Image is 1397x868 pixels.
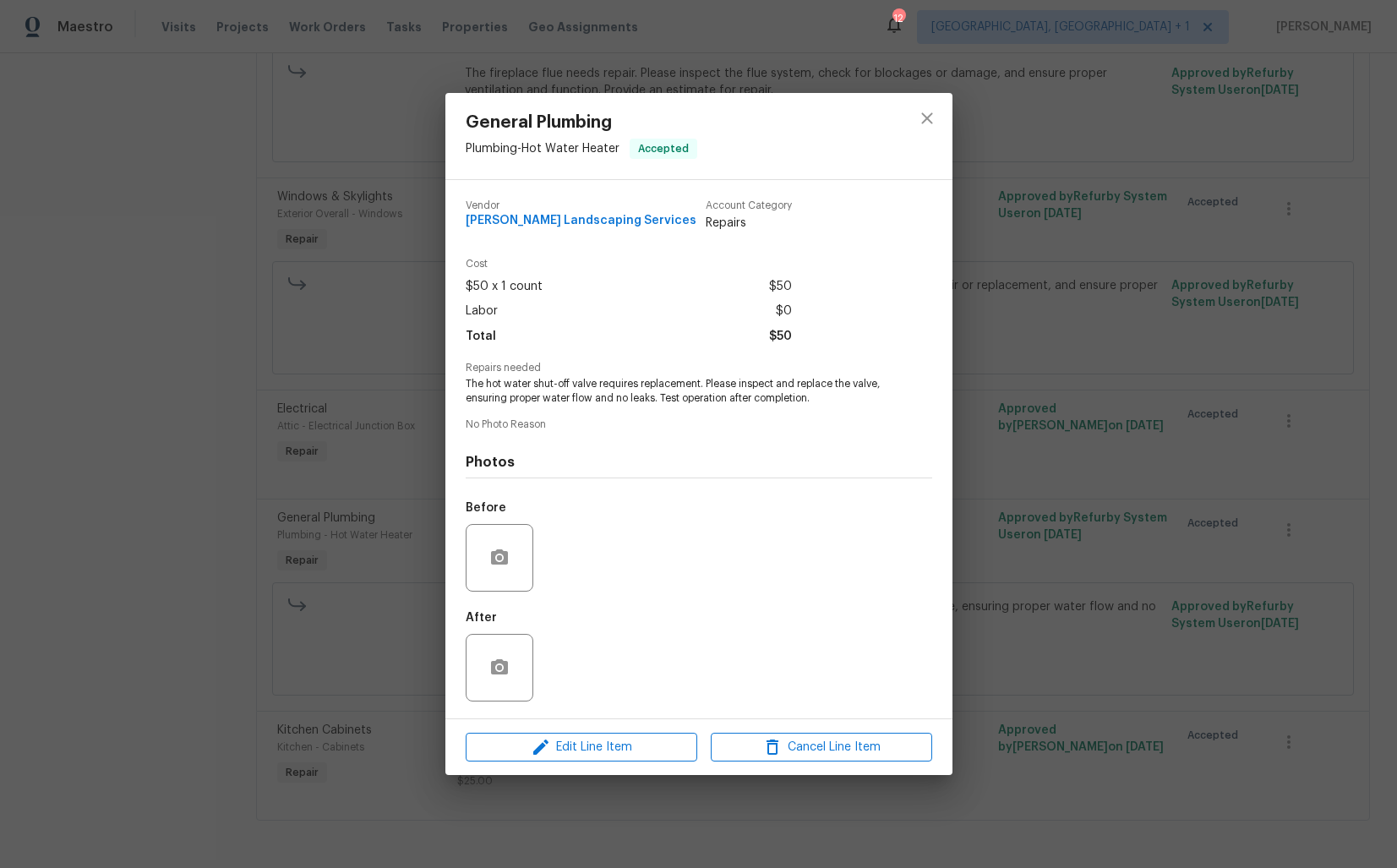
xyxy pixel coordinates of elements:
[466,299,498,324] span: Labor
[466,200,696,211] span: Vendor
[466,275,543,299] span: $50 x 1 count
[466,143,619,155] span: Plumbing - Hot Water Heater
[711,733,932,762] button: Cancel Line Item
[466,454,932,471] h4: Photos
[466,612,497,624] h5: After
[907,98,947,139] button: close
[466,113,697,132] span: General Plumbing
[892,10,904,27] div: 12
[706,215,792,232] span: Repairs
[631,140,696,157] span: Accepted
[466,259,792,270] span: Cost
[466,325,496,349] span: Total
[466,733,697,762] button: Edit Line Item
[769,275,792,299] span: $50
[706,200,792,211] span: Account Category
[471,737,692,758] span: Edit Line Item
[769,325,792,349] span: $50
[466,377,886,406] span: The hot water shut-off valve requires replacement. Please inspect and replace the valve, ensuring...
[466,502,506,514] h5: Before
[776,299,792,324] span: $0
[716,737,927,758] span: Cancel Line Item
[466,215,696,227] span: [PERSON_NAME] Landscaping Services
[466,419,932,430] span: No Photo Reason
[466,363,932,374] span: Repairs needed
